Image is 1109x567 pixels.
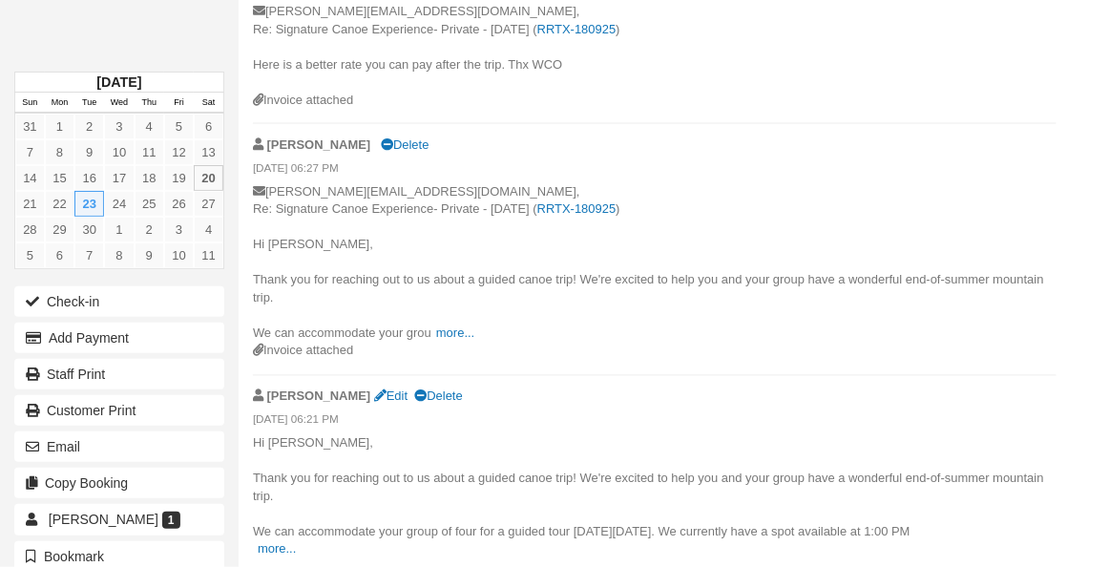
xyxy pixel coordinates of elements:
a: 10 [164,242,194,268]
a: 2 [74,114,104,139]
div: Invoice attached [253,343,1057,361]
a: 4 [135,114,164,139]
a: 2 [135,217,164,242]
a: 29 [45,217,74,242]
a: 31 [15,114,45,139]
a: 5 [15,242,45,268]
span: [PERSON_NAME] [49,512,158,527]
a: more... [258,542,296,556]
th: Thu [135,93,164,114]
a: 3 [104,114,134,139]
a: 5 [164,114,194,139]
a: 3 [164,217,194,242]
a: 7 [15,139,45,165]
a: 16 [74,165,104,191]
a: 24 [104,191,134,217]
button: Email [14,431,224,462]
p: [PERSON_NAME][EMAIL_ADDRESS][DOMAIN_NAME], Re: Signature Canoe Experience- Private - [DATE] ( ) H... [253,184,1057,344]
a: 15 [45,165,74,191]
a: 19 [164,165,194,191]
a: RRTX-180925 [537,22,617,36]
strong: [PERSON_NAME] [267,389,371,404]
th: Sat [194,93,223,114]
strong: [PERSON_NAME] [267,137,371,152]
strong: [DATE] [96,74,141,90]
a: 22 [45,191,74,217]
a: 14 [15,165,45,191]
a: 23 [74,191,104,217]
a: Delete [414,389,462,404]
a: [PERSON_NAME] 1 [14,504,224,535]
p: [PERSON_NAME][EMAIL_ADDRESS][DOMAIN_NAME], Re: Signature Canoe Experience- Private - [DATE] ( ) H... [253,3,1057,92]
a: 10 [104,139,134,165]
em: [DATE] 06:27 PM [253,160,1057,181]
a: 26 [164,191,194,217]
th: Wed [104,93,134,114]
a: more... [436,326,474,341]
a: Customer Print [14,395,224,426]
a: 11 [135,139,164,165]
a: 4 [194,217,223,242]
div: Invoice attached [253,92,1057,110]
a: 12 [164,139,194,165]
a: 30 [74,217,104,242]
a: 20 [194,165,223,191]
a: 1 [45,114,74,139]
a: 27 [194,191,223,217]
a: 28 [15,217,45,242]
th: Fri [164,93,194,114]
a: 9 [74,139,104,165]
a: 6 [45,242,74,268]
span: 1 [162,512,180,529]
a: Delete [381,137,429,152]
button: Add Payment [14,323,224,353]
a: 13 [194,139,223,165]
th: Tue [74,93,104,114]
a: 8 [45,139,74,165]
a: Staff Print [14,359,224,389]
a: 1 [104,217,134,242]
em: [DATE] 06:21 PM [253,412,1057,433]
a: 18 [135,165,164,191]
a: RRTX-180925 [537,202,617,217]
a: 9 [135,242,164,268]
p: Hi [PERSON_NAME], Thank you for reaching out to us about a guided canoe trip! We're excited to he... [253,435,1057,559]
a: 11 [194,242,223,268]
button: Check-in [14,286,224,317]
button: Copy Booking [14,468,224,498]
a: 21 [15,191,45,217]
a: 7 [74,242,104,268]
a: 8 [104,242,134,268]
a: Edit [374,389,408,404]
th: Sun [15,93,45,114]
a: 17 [104,165,134,191]
a: 6 [194,114,223,139]
th: Mon [45,93,74,114]
a: 25 [135,191,164,217]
